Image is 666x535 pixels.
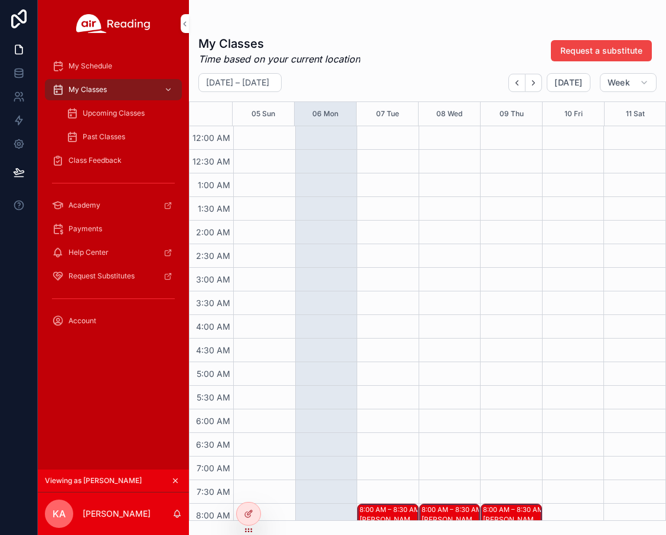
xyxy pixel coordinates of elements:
div: 8:00 AM – 8:30 AM [360,505,423,514]
a: Class Feedback [45,150,182,171]
button: 11 Sat [626,102,645,126]
span: 4:30 AM [193,345,233,355]
span: Viewing as [PERSON_NAME] [45,476,142,485]
div: 8:00 AM – 8:30 AM[PERSON_NAME], [PERSON_NAME], [PERSON_NAME] [420,504,480,527]
span: 1:30 AM [195,204,233,214]
span: 5:00 AM [194,369,233,379]
div: 8:00 AM – 8:30 AM [422,505,485,514]
button: Back [508,74,525,92]
div: [PERSON_NAME], [PERSON_NAME], [PERSON_NAME] [422,515,479,524]
span: My Schedule [68,61,112,71]
span: 8:00 AM [193,510,233,520]
span: Payments [68,224,102,234]
a: Payments [45,218,182,239]
div: [PERSON_NAME], [PERSON_NAME], [PERSON_NAME] [360,515,417,524]
span: KA [53,507,66,521]
img: App logo [76,14,151,33]
span: Account [68,316,96,326]
span: Class Feedback [68,156,122,165]
span: My Classes [68,85,107,94]
span: Help Center [68,248,109,257]
span: 4:00 AM [193,321,233,331]
span: Request a substitute [560,45,642,57]
span: Past Classes [83,132,125,142]
span: 7:30 AM [194,487,233,497]
button: [DATE] [547,73,590,92]
span: 6:30 AM [193,439,233,449]
div: 8:00 AM – 8:30 AM[PERSON_NAME], [PERSON_NAME], [PERSON_NAME] [481,504,541,527]
button: 08 Wed [436,102,462,126]
button: Next [525,74,542,92]
span: 3:00 AM [193,274,233,284]
span: Request Substitutes [68,271,135,281]
button: 06 Mon [312,102,338,126]
a: Upcoming Classes [59,103,182,124]
div: scrollable content [38,47,189,347]
span: Upcoming Classes [83,109,145,118]
a: My Classes [45,79,182,100]
span: 2:00 AM [193,227,233,237]
h1: My Classes [198,35,360,52]
button: Week [600,73,657,92]
span: 1:00 AM [195,180,233,190]
button: 07 Tue [376,102,399,126]
div: 8:00 AM – 8:30 AM[PERSON_NAME], [PERSON_NAME], [PERSON_NAME] [358,504,418,527]
button: Request a substitute [551,40,652,61]
button: 10 Fri [564,102,583,126]
a: Past Classes [59,126,182,147]
a: Help Center [45,242,182,263]
h2: [DATE] – [DATE] [206,77,269,88]
span: [DATE] [554,77,582,88]
div: [PERSON_NAME], [PERSON_NAME], [PERSON_NAME] [483,515,541,524]
span: 12:00 AM [190,133,233,143]
p: [PERSON_NAME] [83,508,151,520]
div: 8:00 AM – 8:30 AM [483,505,546,514]
a: Academy [45,195,182,216]
em: Time based on your current location [198,52,360,66]
a: My Schedule [45,55,182,77]
button: 05 Sun [252,102,275,126]
a: Account [45,310,182,331]
span: 3:30 AM [193,298,233,308]
span: 7:00 AM [194,463,233,473]
span: 5:30 AM [194,392,233,402]
span: Week [608,77,630,88]
span: 6:00 AM [193,416,233,426]
span: 2:30 AM [193,251,233,261]
button: 09 Thu [500,102,524,126]
span: 12:30 AM [190,156,233,166]
a: Request Substitutes [45,265,182,287]
span: Academy [68,201,100,210]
